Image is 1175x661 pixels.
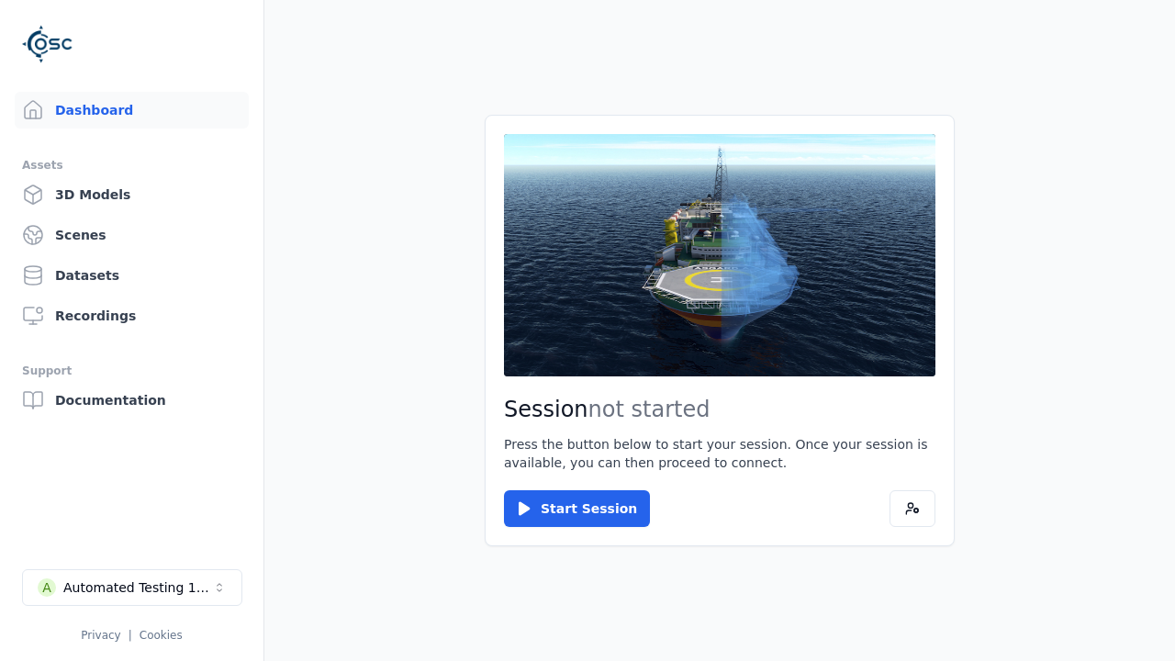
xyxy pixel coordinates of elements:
div: Assets [22,154,241,176]
a: Documentation [15,382,249,419]
h2: Session [504,395,935,424]
a: 3D Models [15,176,249,213]
span: | [129,629,132,642]
span: not started [588,397,711,422]
a: Privacy [81,629,120,642]
div: Support [22,360,241,382]
a: Dashboard [15,92,249,129]
a: Scenes [15,217,249,253]
div: Automated Testing 1 - Playwright [63,578,212,597]
a: Cookies [140,629,183,642]
button: Start Session [504,490,650,527]
a: Recordings [15,297,249,334]
a: Datasets [15,257,249,294]
div: A [38,578,56,597]
button: Select a workspace [22,569,242,606]
img: Logo [22,18,73,70]
p: Press the button below to start your session. Once your session is available, you can then procee... [504,435,935,472]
